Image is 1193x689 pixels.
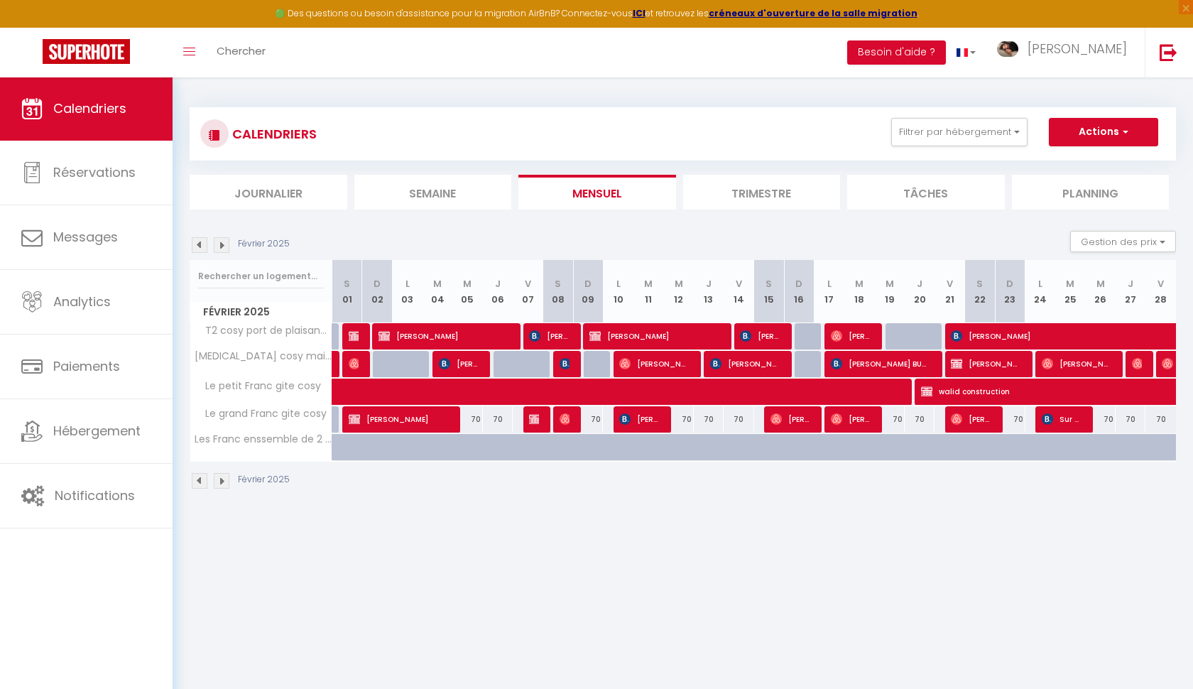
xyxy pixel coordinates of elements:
[560,350,570,377] span: [PERSON_NAME]
[683,175,841,210] li: Trimestre
[1157,277,1164,291] abbr: V
[905,260,935,323] th: 20
[663,260,693,323] th: 12
[53,422,141,440] span: Hébergement
[405,277,410,291] abbr: L
[905,406,935,433] div: 70
[362,260,392,323] th: 02
[847,40,946,65] button: Besoin d'aide ?
[694,260,724,323] th: 13
[1049,118,1158,146] button: Actions
[349,406,448,433] span: [PERSON_NAME]
[192,434,334,445] span: Les Franc enssemble de 2 gites qui en font un grand
[529,406,539,433] span: [PERSON_NAME]
[43,39,130,64] img: Super Booking
[619,406,659,433] span: [PERSON_NAME]
[644,277,653,291] abbr: M
[831,406,871,433] span: [PERSON_NAME]
[995,406,1025,433] div: 70
[935,260,964,323] th: 21
[513,260,543,323] th: 07
[589,322,719,349] span: [PERSON_NAME]
[891,118,1028,146] button: Filtrer par hébergement
[192,323,334,339] span: T2 cosy port de plaisance
[1128,277,1133,291] abbr: J
[917,277,922,291] abbr: J
[1025,260,1055,323] th: 24
[555,277,561,291] abbr: S
[724,406,753,433] div: 70
[874,260,904,323] th: 19
[770,406,810,433] span: [PERSON_NAME]
[238,473,290,487] p: Février 2025
[633,7,645,19] a: ICI
[573,260,603,323] th: 09
[965,260,995,323] th: 22
[976,277,983,291] abbr: S
[736,277,742,291] abbr: V
[1006,277,1013,291] abbr: D
[354,175,512,210] li: Semaine
[217,43,266,58] span: Chercher
[374,277,381,291] abbr: D
[997,41,1018,58] img: ...
[1055,260,1085,323] th: 25
[1038,277,1042,291] abbr: L
[53,293,111,310] span: Analytics
[423,260,452,323] th: 04
[947,277,953,291] abbr: V
[1012,175,1170,210] li: Planning
[53,228,118,246] span: Messages
[710,350,780,377] span: [PERSON_NAME]
[452,406,482,433] div: 70
[190,302,332,322] span: Février 2025
[1042,350,1111,377] span: [PERSON_NAME]
[452,260,482,323] th: 05
[463,277,472,291] abbr: M
[1160,43,1177,61] img: logout
[53,99,126,117] span: Calendriers
[694,406,724,433] div: 70
[349,322,359,349] span: [PERSON_NAME]
[433,277,442,291] abbr: M
[1116,260,1145,323] th: 27
[827,277,832,291] abbr: L
[192,351,334,362] span: [MEDICAL_DATA] cosy maison de ville terrasse au calme
[584,277,592,291] abbr: D
[332,351,339,378] a: [PERSON_NAME]
[344,277,350,291] abbr: S
[192,379,325,394] span: Le petit Franc gite cosy
[886,277,894,291] abbr: M
[55,487,135,504] span: Notifications
[483,406,513,433] div: 70
[709,7,917,19] a: créneaux d'ouverture de la salle migration
[951,406,991,433] span: [PERSON_NAME]
[724,260,753,323] th: 14
[766,277,772,291] abbr: S
[784,260,814,323] th: 16
[740,322,780,349] span: [PERSON_NAME]-Arbiou
[560,406,570,433] span: [PERSON_NAME]
[483,260,513,323] th: 06
[439,350,479,377] span: [PERSON_NAME]
[1042,406,1082,433] span: Sur Elec'
[198,264,324,289] input: Rechercher un logement...
[874,406,904,433] div: 70
[616,277,621,291] abbr: L
[1132,350,1142,377] span: [PERSON_NAME]
[206,28,276,77] a: Chercher
[1028,40,1127,58] span: [PERSON_NAME]
[706,277,712,291] abbr: J
[1096,277,1105,291] abbr: M
[1066,277,1074,291] abbr: M
[831,322,871,349] span: [PERSON_NAME] Sopha
[192,406,330,422] span: Le grand Franc gite cosy
[573,406,603,433] div: 70
[332,260,362,323] th: 01
[392,260,422,323] th: 03
[795,277,802,291] abbr: D
[855,277,864,291] abbr: M
[847,175,1005,210] li: Tâches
